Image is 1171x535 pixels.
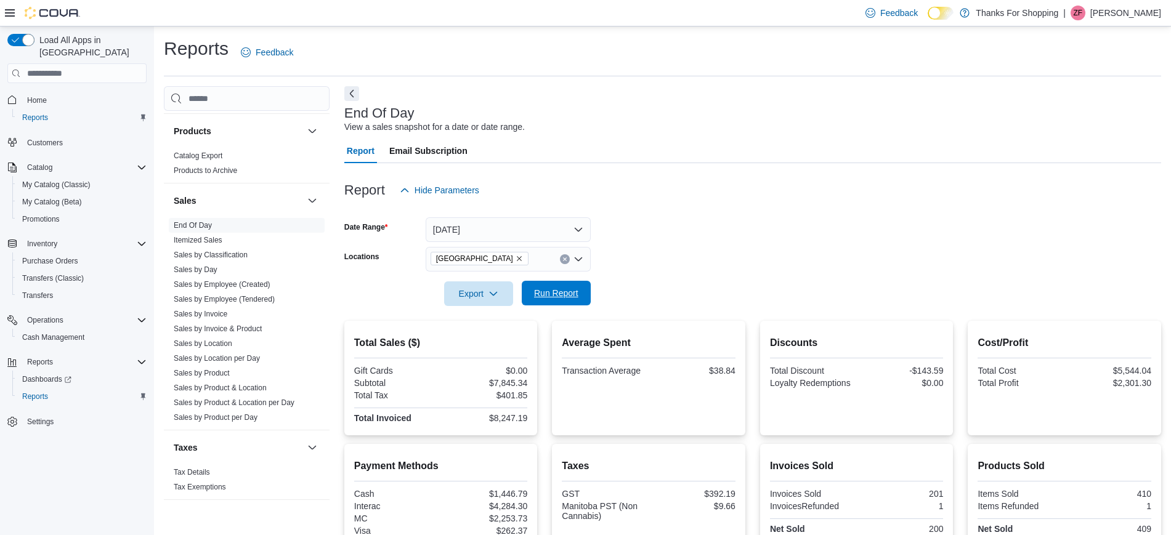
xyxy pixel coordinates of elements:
span: Products to Archive [174,166,237,175]
a: Settings [22,414,59,429]
span: Run Report [534,287,578,299]
button: Customers [2,134,152,151]
div: Items Refunded [978,501,1062,511]
nav: Complex example [7,86,147,462]
a: Dashboards [12,371,152,388]
input: Dark Mode [928,7,954,20]
a: Sales by Employee (Created) [174,280,270,289]
button: Transfers [12,287,152,304]
button: Taxes [174,441,302,454]
span: My Catalog (Classic) [17,177,147,192]
span: My Catalog (Beta) [17,195,147,209]
button: Products [174,125,302,137]
h2: Average Spent [562,336,735,350]
button: Clear input [560,254,570,264]
button: Reports [12,109,152,126]
span: Sales by Classification [174,250,248,260]
span: Catalog [27,163,52,172]
div: 1 [859,501,944,511]
span: Dashboards [22,374,71,384]
span: Settings [22,414,147,429]
div: View a sales snapshot for a date or date range. [344,121,525,134]
span: Purchase Orders [17,254,147,268]
div: Subtotal [354,378,439,388]
span: Reports [17,389,147,404]
span: Load All Apps in [GEOGRAPHIC_DATA] [34,34,147,58]
span: Southdale [431,252,529,265]
span: Transfers [22,291,53,300]
div: 410 [1067,489,1151,499]
div: InvoicesRefunded [770,501,854,511]
div: Total Profit [978,378,1062,388]
div: -$143.59 [859,366,944,376]
div: $0.00 [444,366,528,376]
button: Next [344,86,359,101]
div: 201 [859,489,944,499]
span: Sales by Location per Day [174,353,260,363]
span: Customers [27,138,63,148]
div: $392.19 [651,489,735,499]
button: Promotions [12,211,152,228]
button: Run Report [522,281,591,305]
span: Sales by Product per Day [174,412,257,422]
h2: Products Sold [978,459,1151,473]
h2: Total Sales ($) [354,336,528,350]
span: Reports [22,355,147,369]
span: Catalog Export [174,151,222,161]
button: Reports [2,353,152,371]
a: End Of Day [174,221,212,230]
h3: End Of Day [344,106,415,121]
div: $9.66 [651,501,735,511]
a: Home [22,93,52,108]
h2: Cost/Profit [978,336,1151,350]
a: Products to Archive [174,166,237,175]
h2: Taxes [562,459,735,473]
button: Hide Parameters [395,178,484,203]
strong: Net Sold [770,524,805,534]
a: Tax Details [174,468,210,477]
span: Promotions [22,214,60,224]
div: $2,301.30 [1067,378,1151,388]
span: Cash Management [17,330,147,345]
div: Zander Finch [1071,6,1085,20]
button: Catalog [22,160,57,175]
button: Sales [305,193,320,208]
span: Sales by Product & Location [174,383,267,393]
span: Sales by Invoice & Product [174,324,262,334]
span: Inventory [27,239,57,249]
span: Inventory [22,236,147,251]
span: Sales by Product & Location per Day [174,398,294,408]
span: Sales by Invoice [174,309,227,319]
button: Reports [12,388,152,405]
span: Reports [22,392,48,401]
span: End Of Day [174,220,212,230]
div: Transaction Average [562,366,646,376]
span: Sales by Day [174,265,217,275]
div: $38.84 [651,366,735,376]
p: [PERSON_NAME] [1090,6,1161,20]
span: Sales by Product [174,368,230,378]
span: ZF [1074,6,1083,20]
a: Feedback [861,1,923,25]
div: $2,253.73 [444,513,528,523]
span: Feedback [880,7,918,19]
div: GST [562,489,646,499]
div: Products [164,148,330,183]
div: Taxes [164,465,330,499]
button: My Catalog (Beta) [12,193,152,211]
span: Feedback [256,46,293,58]
a: Sales by Product [174,369,230,377]
span: Reports [17,110,147,125]
a: Purchase Orders [17,254,83,268]
span: Tax Details [174,467,210,477]
h3: Sales [174,195,197,207]
div: MC [354,513,439,523]
a: Sales by Employee (Tendered) [174,295,275,304]
span: Transfers (Classic) [17,271,147,286]
button: Open list of options [573,254,583,264]
span: Purchase Orders [22,256,78,266]
div: $4,284.30 [444,501,528,511]
h3: Products [174,125,211,137]
a: Sales by Day [174,265,217,274]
